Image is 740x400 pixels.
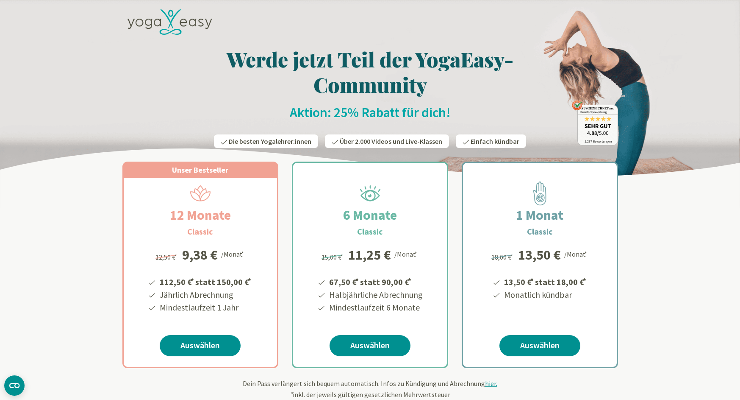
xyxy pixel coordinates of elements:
[229,137,311,145] span: Die besten Yogalehrer:innen
[572,100,618,145] img: ausgezeichnet_badge.png
[527,225,553,238] h3: Classic
[187,225,213,238] h3: Classic
[155,253,178,261] span: 12,50 €
[340,137,442,145] span: Über 2.000 Videos und Live-Klassen
[485,379,497,388] span: hier.
[321,253,344,261] span: 15,00 €
[4,375,25,396] button: CMP-Widget öffnen
[158,274,252,288] li: 112,50 € statt 150,00 €
[499,335,580,356] a: Auswählen
[348,248,391,262] div: 11,25 €
[328,301,423,314] li: Mindestlaufzeit 6 Monate
[491,253,514,261] span: 18,00 €
[330,335,410,356] a: Auswählen
[394,248,419,259] div: /Monat
[471,137,519,145] span: Einfach kündbar
[328,274,423,288] li: 67,50 € statt 90,00 €
[150,205,251,225] h2: 12 Monate
[496,205,584,225] h2: 1 Monat
[503,274,588,288] li: 13,50 € statt 18,00 €
[323,205,417,225] h2: 6 Monate
[158,288,252,301] li: Jährlich Abrechnung
[158,301,252,314] li: Mindestlaufzeit 1 Jahr
[122,378,618,400] div: Dein Pass verlängert sich bequem automatisch. Infos zu Kündigung und Abrechnung
[122,46,618,97] h1: Werde jetzt Teil der YogaEasy-Community
[328,288,423,301] li: Halbjährliche Abrechnung
[122,104,618,121] h2: Aktion: 25% Rabatt für dich!
[357,225,383,238] h3: Classic
[564,248,588,259] div: /Monat
[172,165,228,175] span: Unser Bestseller
[518,248,561,262] div: 13,50 €
[221,248,245,259] div: /Monat
[290,390,450,399] span: inkl. der jeweils gültigen gesetzlichen Mehrwertsteuer
[160,335,241,356] a: Auswählen
[503,288,588,301] li: Monatlich kündbar
[182,248,218,262] div: 9,38 €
